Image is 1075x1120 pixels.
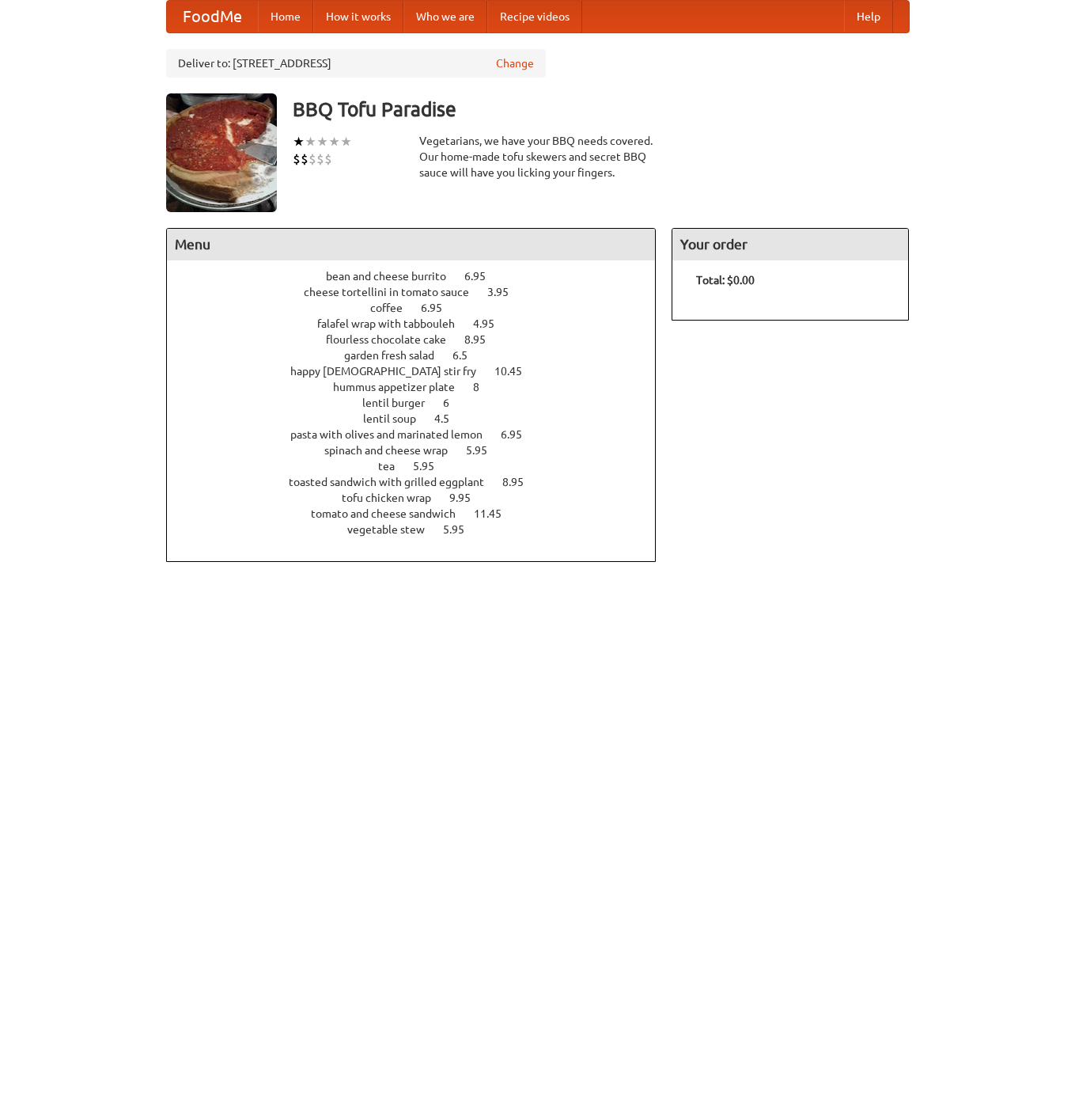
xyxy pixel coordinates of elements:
[167,1,258,32] a: FoodMe
[443,397,465,409] span: 6
[342,492,500,504] a: tofu chicken wrap 9.95
[844,1,893,32] a: Help
[333,381,471,393] span: hummus appetizer plate
[326,333,515,346] a: flourless chocolate cake 8.95
[696,274,755,287] b: Total: $0.00
[378,460,411,473] span: tea
[317,317,471,330] span: falafel wrap with tabbouleh
[502,476,539,488] span: 8.95
[324,444,517,457] a: spinach and cheese wrap 5.95
[311,507,531,520] a: tomato and cheese sandwich 11.45
[403,1,487,32] a: Who we are
[328,133,340,150] li: ★
[473,317,510,330] span: 4.95
[324,444,464,457] span: spinach and cheese wrap
[290,365,492,378] span: happy [DEMOGRAPHIC_DATA] stir fry
[449,492,486,504] span: 9.95
[370,302,471,314] a: coffee 6.95
[421,302,458,314] span: 6.95
[290,428,551,441] a: pasta with olives and marinated lemon 6.95
[496,55,534,71] a: Change
[487,286,524,298] span: 3.95
[289,476,553,488] a: toasted sandwich with grilled eggplant 8.95
[452,349,483,362] span: 6.5
[293,150,301,168] li: $
[289,476,500,488] span: toasted sandwich with grilled eggplant
[313,1,403,32] a: How it works
[413,460,450,473] span: 5.95
[363,412,479,425] a: lentil soup 4.5
[672,229,908,260] h4: Your order
[326,270,515,283] a: bean and cheese burrito 6.95
[434,412,465,425] span: 4.5
[326,333,462,346] span: flourless chocolate cake
[363,412,432,425] span: lentil soup
[166,93,277,212] img: angular.jpg
[501,428,538,441] span: 6.95
[464,270,502,283] span: 6.95
[419,133,657,180] div: Vegetarians, we have your BBQ needs covered. Our home-made tofu skewers and secret BBQ sauce will...
[347,523,494,536] a: vegetable stew 5.95
[304,286,485,298] span: cheese tortellini in tomato sauce
[487,1,582,32] a: Recipe videos
[304,286,538,298] a: cheese tortellini in tomato sauce 3.95
[466,444,503,457] span: 5.95
[362,397,479,409] a: lentil burger 6
[378,460,464,473] a: tea 5.95
[474,507,517,520] span: 11.45
[301,150,308,168] li: $
[293,93,910,125] h3: BBQ Tofu Paradise
[167,229,656,260] h4: Menu
[311,507,471,520] span: tomato and cheese sandwich
[370,302,418,314] span: coffee
[326,270,462,283] span: bean and cheese burrito
[473,381,495,393] span: 8
[324,150,332,168] li: $
[443,523,480,536] span: 5.95
[464,333,502,346] span: 8.95
[333,381,509,393] a: hummus appetizer plate 8
[362,397,441,409] span: lentil burger
[316,150,324,168] li: $
[347,523,441,536] span: vegetable stew
[317,317,524,330] a: falafel wrap with tabbouleh 4.95
[305,133,316,150] li: ★
[340,133,352,150] li: ★
[494,365,538,378] span: 10.45
[342,492,447,504] span: tofu chicken wrap
[308,150,316,168] li: $
[290,365,551,378] a: happy [DEMOGRAPHIC_DATA] stir fry 10.45
[293,133,305,150] li: ★
[316,133,328,150] li: ★
[344,349,497,362] a: garden fresh salad 6.5
[344,349,450,362] span: garden fresh salad
[290,428,498,441] span: pasta with olives and marinated lemon
[166,49,546,78] div: Deliver to: [STREET_ADDRESS]
[258,1,313,32] a: Home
